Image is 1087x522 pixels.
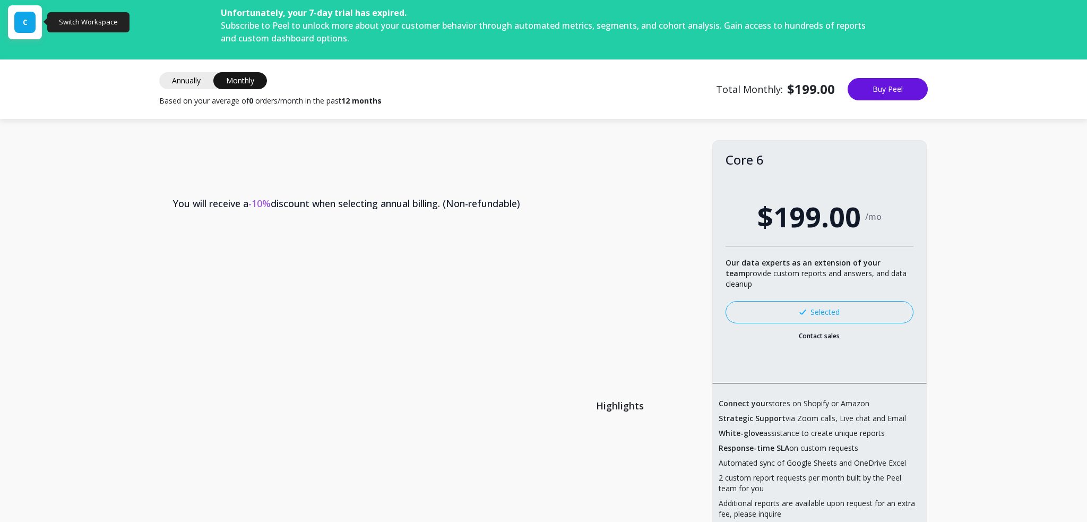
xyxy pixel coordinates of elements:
span: Monthly [213,72,267,89]
b: Our data experts as an extension of your team [726,258,881,278]
div: Selected [799,307,840,318]
b: 0 [249,96,253,106]
button: Buy Peel [848,78,928,100]
span: via Zoom calls, Live chat and Email [719,413,906,424]
span: C [23,17,28,28]
b: Connect your [719,398,769,408]
span: Annually [159,72,213,89]
span: Total Monthly: [716,81,835,98]
b: Strategic Support [719,413,786,423]
div: Core 6 [726,153,913,166]
b: 12 months [341,96,382,106]
b: White-glove [719,428,763,438]
b: $199.00 [787,81,835,98]
span: /mo [865,211,882,222]
img: svg+xml;base64,PHN2ZyB3aWR0aD0iMTMiIGhlaWdodD0iMTAiIHZpZXdCb3g9IjAgMCAxMyAxMCIgZmlsbD0ibm9uZSIgeG... [799,310,806,315]
span: $199.00 [757,196,861,237]
th: You will receive a discount when selecting annual billing. (Non-refundable) [160,179,712,228]
span: Based on your average of orders/month in the past [159,96,382,106]
span: Automated sync of Google Sheets and OneDrive Excel [719,458,906,468]
span: Unfortunately, your 7-day trial has expired. [221,7,407,19]
span: -10% [248,197,271,210]
span: stores on Shopify or Amazon [719,398,869,409]
span: 2 custom report requests per month built by the Peel team for you [719,473,920,494]
b: Response-time SLA [719,443,789,453]
span: assistance to create unique reports [719,428,885,439]
span: on custom requests [719,443,858,453]
span: provide custom reports and answers, and data cleanup [726,258,907,289]
span: Subscribe to Peel to unlock more about your customer behavior through automated metrics, segments... [221,20,866,44]
span: Additional reports are available upon request for an extra fee, please inquire [719,498,920,519]
a: Contact sales [726,332,913,340]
